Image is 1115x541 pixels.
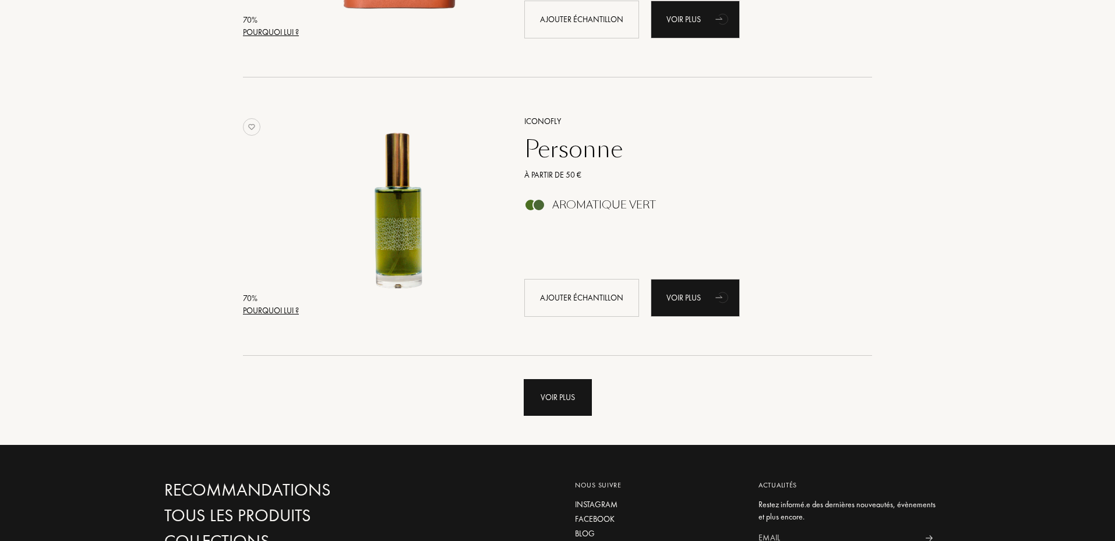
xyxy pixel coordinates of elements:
[516,202,855,214] a: Aromatique Vert
[651,1,740,38] a: Voir plusanimation
[516,135,855,163] a: Personne
[303,114,497,307] img: Personne ICONOFLY
[516,169,855,181] a: À partir de 50 €
[524,1,639,38] div: Ajouter échantillon
[651,1,740,38] div: Voir plus
[575,528,741,540] a: Blog
[575,498,741,511] a: Instagram
[711,285,735,309] div: animation
[758,498,942,523] div: Restez informé.e des dernières nouveautés, évènements et plus encore.
[243,118,260,136] img: no_like_p.png
[758,480,942,490] div: Actualités
[524,379,592,416] div: Voir plus
[575,480,741,490] div: Nous suivre
[651,279,740,317] div: Voir plus
[243,305,299,317] div: Pourquoi lui ?
[925,535,933,541] img: news_send.svg
[303,101,507,330] a: Personne ICONOFLY
[243,292,299,305] div: 70 %
[243,26,299,38] div: Pourquoi lui ?
[575,513,741,525] a: Facebook
[524,279,639,317] div: Ajouter échantillon
[164,505,415,526] a: Tous les produits
[164,480,415,500] a: Recommandations
[651,279,740,317] a: Voir plusanimation
[711,7,735,30] div: animation
[516,115,855,128] a: ICONOFLY
[552,199,656,211] div: Aromatique Vert
[243,14,299,26] div: 70 %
